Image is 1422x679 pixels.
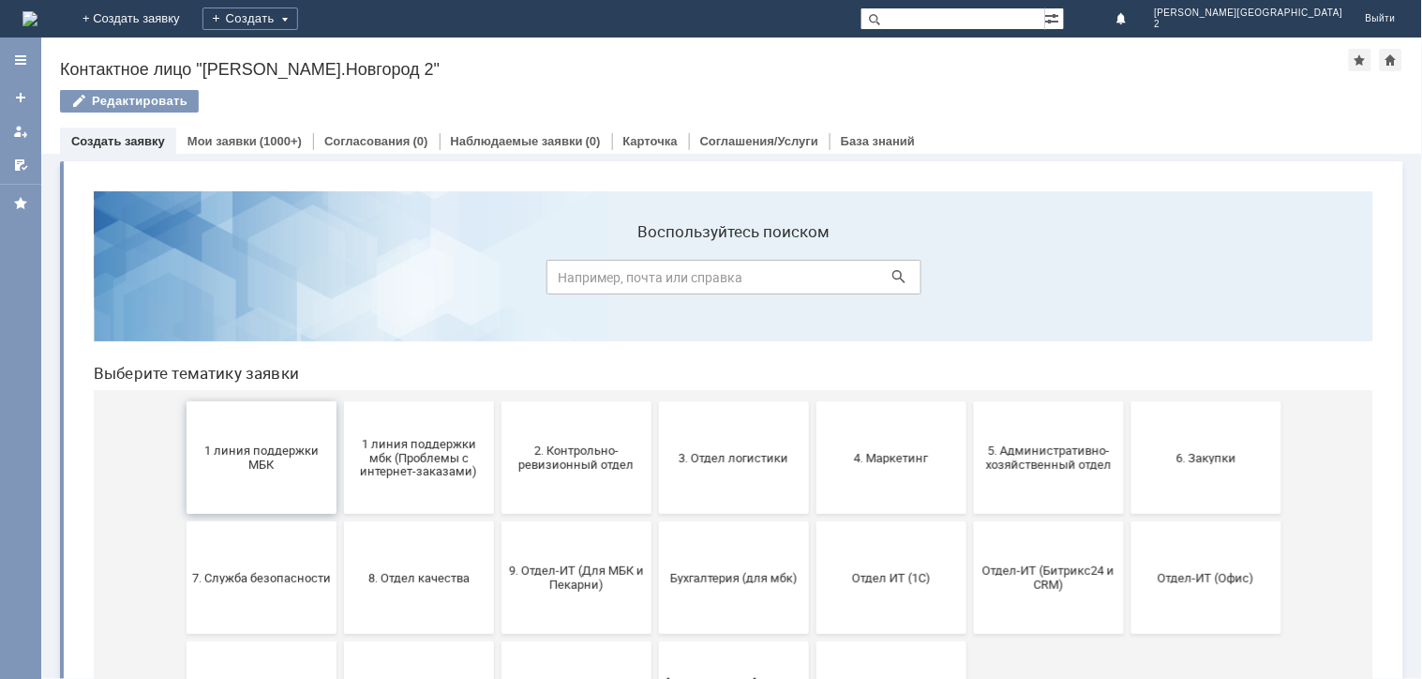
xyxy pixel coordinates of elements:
div: (0) [586,134,601,148]
span: Это соглашение не активно! [428,507,567,536]
a: Мои заявки [187,134,257,148]
a: Создать заявку [71,134,165,148]
input: Например, почта или справка [468,83,843,118]
button: 1 линия поддержки мбк (Проблемы с интернет-заказами) [265,225,415,338]
a: Согласования [324,134,411,148]
a: Перейти на домашнюю страницу [22,11,37,26]
button: [PERSON_NAME]. Услуги ИТ для МБК (оформляет L1) [580,465,730,578]
a: Наблюдаемые заявки [451,134,583,148]
button: Финансовый отдел [108,465,258,578]
span: 2 [1155,19,1343,30]
button: Бухгалтерия (для мбк) [580,345,730,458]
button: 8. Отдел качества [265,345,415,458]
header: Выберите тематику заявки [15,188,1295,206]
span: Франчайзинг [271,514,410,528]
span: [PERSON_NAME]. Услуги ИТ для МБК (оформляет L1) [586,500,725,542]
span: Отдел ИТ (1С) [743,394,882,408]
button: 4. Маркетинг [738,225,888,338]
span: Отдел-ИТ (Битрикс24 и CRM) [901,387,1040,415]
span: 4. Маркетинг [743,274,882,288]
button: Отдел-ИТ (Битрикс24 и CRM) [895,345,1045,458]
span: Расширенный поиск [1045,8,1064,26]
div: (0) [413,134,428,148]
span: 1 линия поддержки мбк (Проблемы с интернет-заказами) [271,260,410,302]
button: Это соглашение не активно! [423,465,573,578]
span: Финансовый отдел [113,514,252,528]
span: 7. Служба безопасности [113,394,252,408]
span: 3. Отдел логистики [586,274,725,288]
div: Создать [202,8,298,30]
button: 3. Отдел логистики [580,225,730,338]
span: [PERSON_NAME][GEOGRAPHIC_DATA] [1155,8,1343,19]
label: Воспользуйтесь поиском [468,46,843,65]
span: 1 линия поддержки МБК [113,267,252,295]
button: 5. Административно-хозяйственный отдел [895,225,1045,338]
a: Создать заявку [6,83,36,113]
button: 2. Контрольно-ревизионный отдел [423,225,573,338]
span: 8. Отдел качества [271,394,410,408]
button: не актуален [738,465,888,578]
a: Мои заявки [6,116,36,146]
button: 7. Служба безопасности [108,345,258,458]
a: Соглашения/Услуги [700,134,818,148]
span: 5. Административно-хозяйственный отдел [901,267,1040,295]
span: Бухгалтерия (для мбк) [586,394,725,408]
div: Контактное лицо "[PERSON_NAME].Новгород 2" [60,60,1349,79]
img: logo [22,11,37,26]
span: не актуален [743,514,882,528]
button: Отдел ИТ (1С) [738,345,888,458]
a: Карточка [623,134,678,148]
div: Сделать домашней страницей [1380,49,1402,71]
span: Отдел-ИТ (Офис) [1058,394,1197,408]
span: 2. Контрольно-ревизионный отдел [428,267,567,295]
a: Мои согласования [6,150,36,180]
button: 6. Закупки [1053,225,1203,338]
button: Франчайзинг [265,465,415,578]
span: 9. Отдел-ИТ (Для МБК и Пекарни) [428,387,567,415]
button: Отдел-ИТ (Офис) [1053,345,1203,458]
div: (1000+) [260,134,302,148]
span: 6. Закупки [1058,274,1197,288]
button: 1 линия поддержки МБК [108,225,258,338]
button: 9. Отдел-ИТ (Для МБК и Пекарни) [423,345,573,458]
a: База знаний [841,134,915,148]
div: Добавить в избранное [1349,49,1371,71]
